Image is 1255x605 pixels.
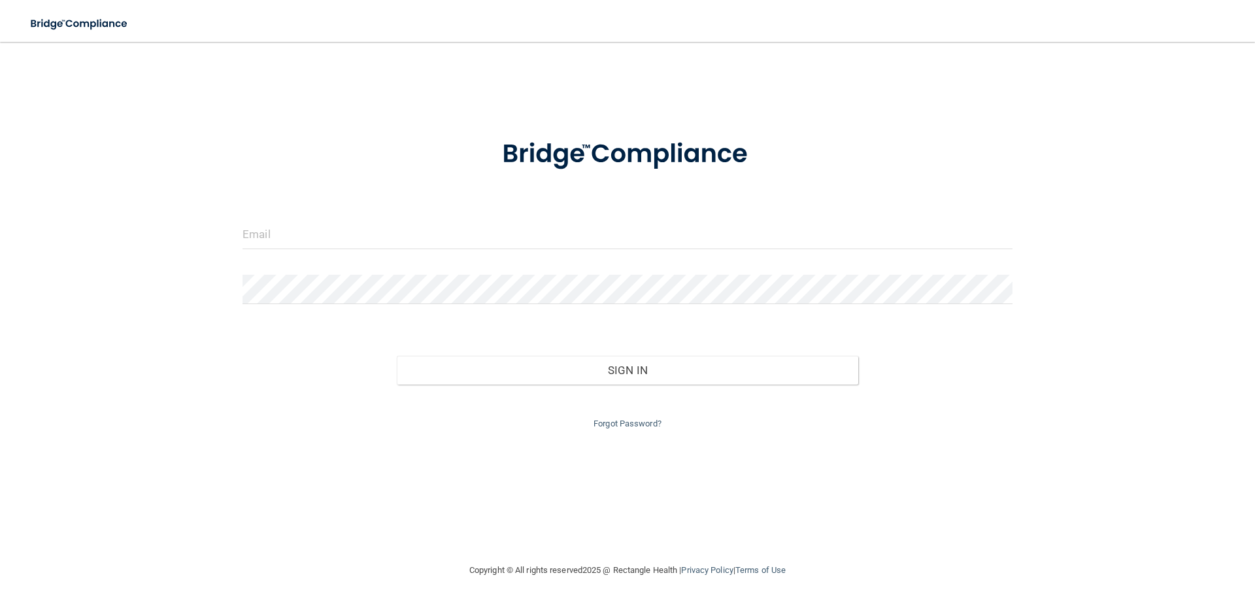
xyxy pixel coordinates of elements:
[594,419,661,428] a: Forgot Password?
[397,356,859,385] button: Sign In
[243,220,1012,249] input: Email
[735,565,786,575] a: Terms of Use
[389,549,866,591] div: Copyright © All rights reserved 2025 @ Rectangle Health | |
[681,565,733,575] a: Privacy Policy
[475,120,780,188] img: bridge_compliance_login_screen.278c3ca4.svg
[20,10,140,37] img: bridge_compliance_login_screen.278c3ca4.svg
